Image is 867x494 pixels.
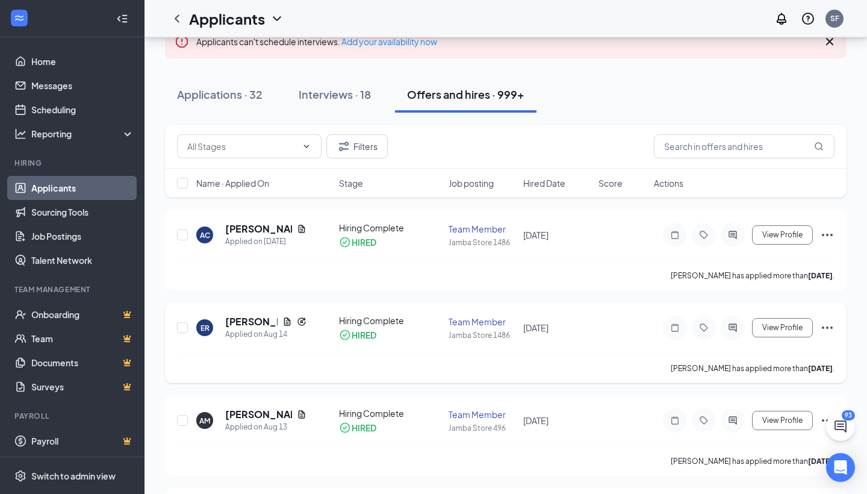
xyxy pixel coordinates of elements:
[352,329,376,341] div: HIRED
[225,421,306,433] div: Applied on Aug 13
[116,13,128,25] svg: Collapse
[449,408,517,421] div: Team Member
[31,224,134,248] a: Job Postings
[762,324,803,332] span: View Profile
[225,408,292,421] h5: [PERSON_NAME]
[352,236,376,248] div: HIRED
[200,230,210,240] div: AC
[31,200,134,224] a: Sourcing Tools
[523,177,565,189] span: Hired Date
[14,158,132,168] div: Hiring
[523,230,548,240] span: [DATE]
[14,284,132,295] div: Team Management
[752,318,813,337] button: View Profile
[668,230,682,240] svg: Note
[170,11,184,26] svg: ChevronLeft
[196,36,437,47] span: Applicants can't schedule interviews.
[523,415,548,426] span: [DATE]
[752,225,813,245] button: View Profile
[31,327,134,351] a: TeamCrown
[842,410,855,421] div: 93
[762,416,803,425] span: View Profile
[299,87,371,102] div: Interviews · 18
[341,36,437,47] a: Add your availability now
[31,351,134,375] a: DocumentsCrown
[808,271,833,280] b: [DATE]
[598,177,623,189] span: Score
[297,317,306,327] svg: Reapply
[326,134,388,158] button: Filter Filters
[752,411,813,430] button: View Profile
[31,375,134,399] a: SurveysCrown
[449,177,494,189] span: Job posting
[449,316,517,328] div: Team Member
[31,49,134,73] a: Home
[808,364,833,373] b: [DATE]
[826,453,855,482] div: Open Intercom Messenger
[774,11,789,26] svg: Notifications
[225,315,278,328] h5: [PERSON_NAME]
[199,416,210,426] div: AM
[297,410,306,419] svg: Document
[13,12,25,24] svg: WorkstreamLogo
[671,270,834,281] p: [PERSON_NAME] has applied more than .
[339,407,441,419] div: Hiring Complete
[14,411,132,421] div: Payroll
[31,98,134,122] a: Scheduling
[654,134,834,158] input: Search in offers and hires
[31,176,134,200] a: Applicants
[668,323,682,333] svg: Note
[339,222,441,234] div: Hiring Complete
[339,422,351,434] svg: CheckmarkCircle
[196,177,269,189] span: Name · Applied On
[833,419,848,434] svg: ChatActive
[31,470,116,482] div: Switch to admin view
[668,416,682,425] svg: Note
[225,222,292,236] h5: [PERSON_NAME]
[671,456,834,466] p: [PERSON_NAME] has applied more than .
[14,128,26,140] svg: Analysis
[225,236,306,248] div: Applied on [DATE]
[820,320,834,335] svg: Ellipses
[31,248,134,272] a: Talent Network
[726,230,740,240] svg: ActiveChat
[697,230,711,240] svg: Tag
[449,237,517,248] div: Jamba Store 1486
[302,142,311,151] svg: ChevronDown
[352,422,376,434] div: HIRED
[814,142,824,151] svg: MagnifyingGlass
[31,429,134,453] a: PayrollCrown
[187,140,297,153] input: All Stages
[830,13,839,23] div: SF
[726,323,740,333] svg: ActiveChat
[671,363,834,374] p: [PERSON_NAME] has applied more than .
[407,87,524,102] div: Offers and hires · 999+
[654,177,683,189] span: Actions
[826,412,855,441] button: ChatActive
[339,236,351,248] svg: CheckmarkCircle
[808,457,833,466] b: [DATE]
[337,139,351,154] svg: Filter
[31,73,134,98] a: Messages
[200,323,210,333] div: ER
[339,177,363,189] span: Stage
[801,11,815,26] svg: QuestionInfo
[820,413,834,428] svg: Ellipses
[270,11,284,26] svg: ChevronDown
[225,328,306,340] div: Applied on Aug 14
[697,323,711,333] svg: Tag
[339,314,441,327] div: Hiring Complete
[31,128,135,140] div: Reporting
[339,329,351,341] svg: CheckmarkCircle
[14,470,26,482] svg: Settings
[189,8,265,29] h1: Applicants
[762,231,803,239] span: View Profile
[697,416,711,425] svg: Tag
[449,223,517,235] div: Team Member
[282,317,292,327] svg: Document
[297,224,306,234] svg: Document
[175,34,189,49] svg: Error
[523,322,548,333] span: [DATE]
[449,330,517,340] div: Jamba Store 1486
